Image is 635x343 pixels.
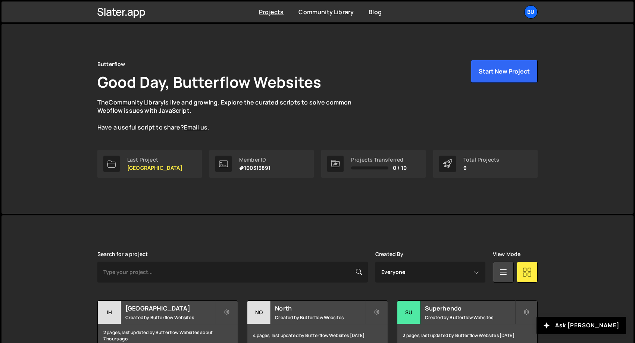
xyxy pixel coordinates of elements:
[97,98,366,132] p: The is live and growing. Explore the curated scripts to solve common Webflow issues with JavaScri...
[97,72,322,92] h1: Good Day, Butterflow Websites
[239,165,271,171] p: #100313891
[463,165,499,171] p: 9
[425,314,515,321] small: Created by Butterflow Websites
[369,8,382,16] a: Blog
[524,5,538,19] a: Bu
[97,262,368,283] input: Type your project...
[275,304,365,312] h2: North
[184,123,207,131] a: Email us
[425,304,515,312] h2: Superhendo
[259,8,284,16] a: Projects
[397,301,421,324] div: Su
[109,98,164,106] a: Community Library
[298,8,354,16] a: Community Library
[393,165,407,171] span: 0 / 10
[98,301,121,324] div: IH
[247,301,271,324] div: No
[493,251,520,257] label: View Mode
[127,165,182,171] p: [GEOGRAPHIC_DATA]
[97,60,125,69] div: Butterflow
[375,251,404,257] label: Created By
[275,314,365,321] small: Created by Butterflow Websites
[127,157,182,163] div: Last Project
[97,251,148,257] label: Search for a project
[471,60,538,83] button: Start New Project
[125,314,215,321] small: Created by Butterflow Websites
[97,150,202,178] a: Last Project [GEOGRAPHIC_DATA]
[239,157,271,163] div: Member ID
[351,157,407,163] div: Projects Transferred
[537,317,626,334] button: Ask [PERSON_NAME]
[463,157,499,163] div: Total Projects
[125,304,215,312] h2: [GEOGRAPHIC_DATA]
